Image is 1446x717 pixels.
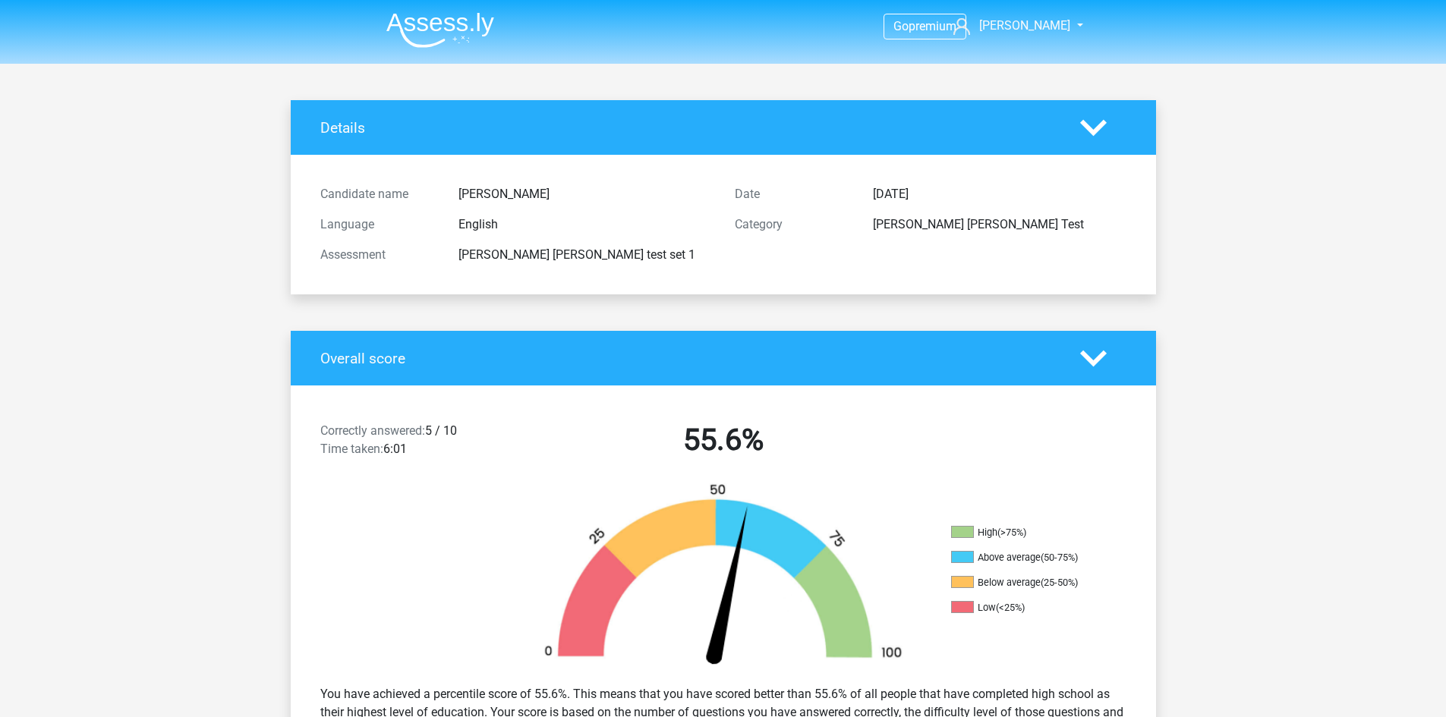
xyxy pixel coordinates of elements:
[723,185,862,203] div: Date
[309,215,447,234] div: Language
[309,246,447,264] div: Assessment
[447,215,723,234] div: English
[951,551,1103,564] li: Above average
[447,246,723,264] div: [PERSON_NAME] [PERSON_NAME] test set 1
[951,576,1103,590] li: Below average
[320,350,1057,367] h4: Overall score
[947,17,1072,35] a: [PERSON_NAME]
[893,19,909,33] span: Go
[320,119,1057,137] h4: Details
[309,185,447,203] div: Candidate name
[951,601,1103,615] li: Low
[909,19,956,33] span: premium
[518,483,928,673] img: 56.010cbdbea2f7.png
[386,12,494,48] img: Assessly
[320,442,383,456] span: Time taken:
[528,422,919,458] h2: 55.6%
[997,527,1026,538] div: (>75%)
[309,422,516,464] div: 5 / 10 6:01
[979,18,1070,33] span: [PERSON_NAME]
[862,185,1138,203] div: [DATE]
[996,602,1025,613] div: (<25%)
[951,526,1103,539] li: High
[320,423,425,438] span: Correctly answered:
[1041,552,1078,563] div: (50-75%)
[723,215,862,234] div: Category
[1041,577,1078,588] div: (25-50%)
[447,185,723,203] div: [PERSON_NAME]
[862,215,1138,234] div: [PERSON_NAME] [PERSON_NAME] Test
[884,16,966,36] a: Gopremium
